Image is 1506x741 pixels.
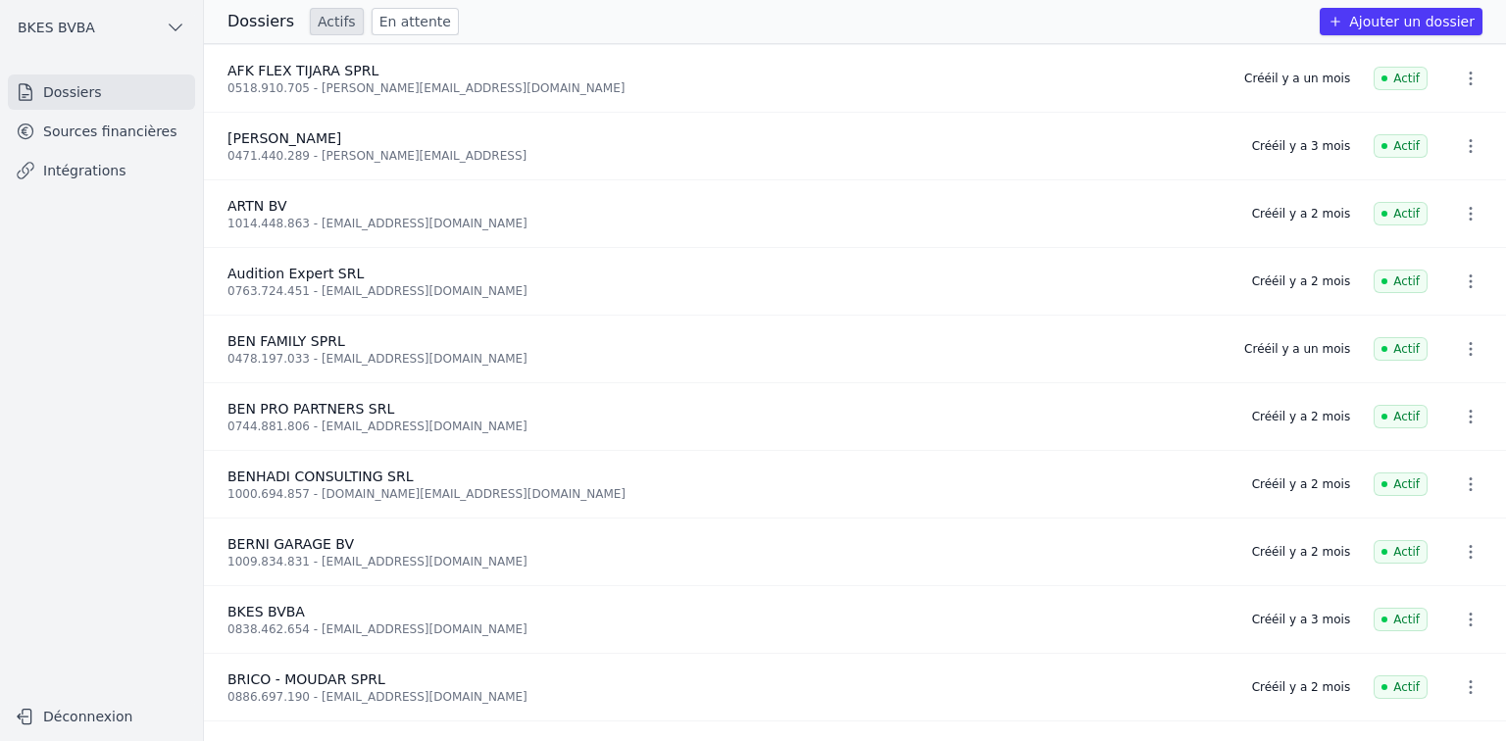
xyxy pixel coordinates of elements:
span: [PERSON_NAME] [227,130,341,146]
div: Créé il y a un mois [1244,341,1350,357]
div: 0886.697.190 - [EMAIL_ADDRESS][DOMAIN_NAME] [227,689,1229,705]
div: Créé il y a 3 mois [1252,612,1350,627]
a: Intégrations [8,153,195,188]
div: Créé il y a 3 mois [1252,138,1350,154]
span: BEN PRO PARTNERS SRL [227,401,394,417]
span: BENHADI CONSULTING SRL [227,469,414,484]
span: AFK FLEX TIJARA SPRL [227,63,378,78]
div: 1000.694.857 - [DOMAIN_NAME][EMAIL_ADDRESS][DOMAIN_NAME] [227,486,1229,502]
button: Ajouter un dossier [1320,8,1482,35]
div: 0518.910.705 - [PERSON_NAME][EMAIL_ADDRESS][DOMAIN_NAME] [227,80,1221,96]
span: Audition Expert SRL [227,266,364,281]
a: Dossiers [8,74,195,110]
span: Actif [1374,337,1428,361]
div: 1009.834.831 - [EMAIL_ADDRESS][DOMAIN_NAME] [227,554,1229,569]
span: BKES BVBA [18,18,95,37]
span: Actif [1374,608,1428,631]
div: Créé il y a 2 mois [1252,679,1350,695]
span: Actif [1374,67,1428,90]
div: Créé il y a 2 mois [1252,409,1350,424]
div: Créé il y a 2 mois [1252,544,1350,560]
button: Déconnexion [8,701,195,732]
span: Actif [1374,405,1428,428]
span: BRICO - MOUDAR SPRL [227,671,385,687]
div: Créé il y a un mois [1244,71,1350,86]
div: 0471.440.289 - [PERSON_NAME][EMAIL_ADDRESS] [227,148,1229,164]
span: Actif [1374,675,1428,699]
span: Actif [1374,472,1428,496]
span: BKES BVBA [227,604,305,619]
a: Actifs [310,8,364,35]
div: 0744.881.806 - [EMAIL_ADDRESS][DOMAIN_NAME] [227,419,1229,434]
a: En attente [372,8,459,35]
a: Sources financières [8,114,195,149]
div: Créé il y a 2 mois [1252,206,1350,222]
span: Actif [1374,540,1428,564]
div: Créé il y a 2 mois [1252,273,1350,289]
div: 0478.197.033 - [EMAIL_ADDRESS][DOMAIN_NAME] [227,351,1221,367]
span: Actif [1374,134,1428,158]
h3: Dossiers [227,10,294,33]
div: 1014.448.863 - [EMAIL_ADDRESS][DOMAIN_NAME] [227,216,1229,231]
div: Créé il y a 2 mois [1252,476,1350,492]
span: BERNI GARAGE BV [227,536,354,552]
div: 0763.724.451 - [EMAIL_ADDRESS][DOMAIN_NAME] [227,283,1229,299]
span: BEN FAMILY SPRL [227,333,345,349]
span: Actif [1374,270,1428,293]
span: ARTN BV [227,198,287,214]
span: Actif [1374,202,1428,225]
button: BKES BVBA [8,12,195,43]
div: 0838.462.654 - [EMAIL_ADDRESS][DOMAIN_NAME] [227,621,1229,637]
